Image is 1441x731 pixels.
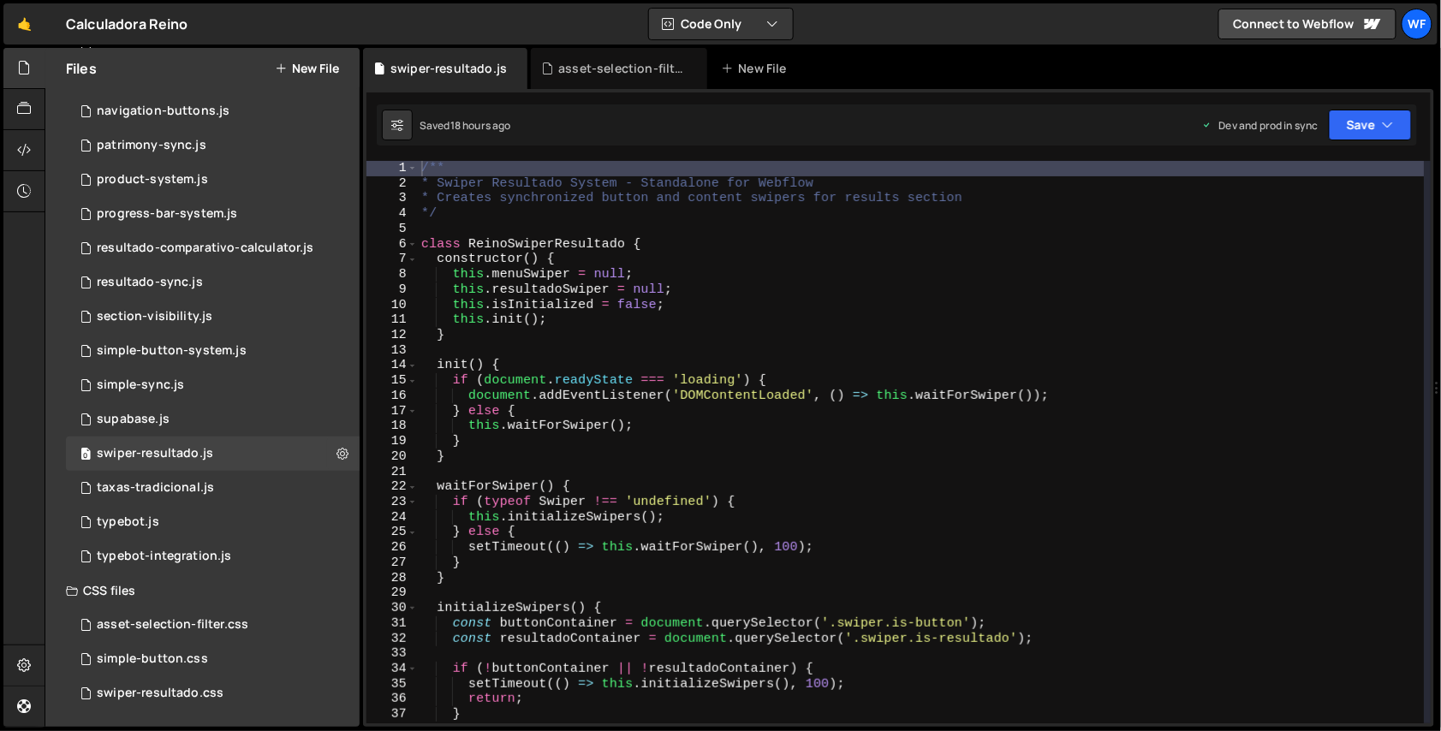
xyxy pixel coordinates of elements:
div: 16606/45180.js [66,334,360,368]
div: progress-bar-system.js [97,206,238,222]
div: 16606/45194.js [66,471,360,505]
div: 13 [366,343,418,359]
div: navigation-buttons.js [97,104,229,119]
div: 16606/45197.css [66,642,360,676]
div: 36 [366,692,418,707]
div: 3 [366,191,418,206]
div: 9 [366,282,418,298]
button: Save [1329,110,1412,140]
div: 21 [366,465,418,480]
div: 16606/45184.js [66,197,360,231]
div: product-system.js [97,172,208,187]
div: supabase.js [97,412,170,427]
div: 16606/45203.js [66,94,360,128]
div: 16606/45182.js [66,265,360,300]
div: 33 [366,646,418,662]
div: 14 [366,358,418,373]
div: 6 [366,237,418,253]
div: 8 [366,267,418,282]
div: 26 [366,540,418,556]
div: typebot.js [97,514,159,530]
div: 7 [366,252,418,267]
div: 37 [366,707,418,722]
div: 4 [366,206,418,222]
div: 18 [366,419,418,434]
button: New File [275,62,339,75]
span: 0 [80,449,91,462]
div: 5 [366,222,418,237]
div: 22 [366,479,418,495]
div: swiper-resultado.js [97,446,213,461]
div: 16606/45207.js [66,437,360,471]
div: 16606/45179.js [66,368,360,402]
div: swiper-resultado.css [97,686,223,701]
div: 32 [366,632,418,647]
div: 25 [366,525,418,540]
div: 16606/45206.js [66,505,360,539]
div: 16 [366,389,418,404]
div: 24 [366,510,418,526]
div: 12 [366,328,418,343]
div: 19 [366,434,418,449]
div: 16606/45201.js [66,163,360,197]
div: asset-selection-filter.js [558,60,687,77]
div: swiper-resultado.js [390,60,507,77]
div: 1 [366,161,418,176]
div: 30 [366,601,418,616]
div: 27 [366,556,418,571]
div: Saved [420,118,511,133]
a: 🤙 [3,3,45,45]
div: 16606/45205.js [66,539,360,574]
div: 16606/45196.css [66,676,360,710]
div: 16606/45183.js [66,231,360,265]
h2: Files [66,59,97,78]
a: WF [1402,9,1432,39]
div: 18 hours ago [450,118,511,133]
div: 16606/45185.js [66,128,360,163]
div: 15 [366,373,418,389]
a: Connect to Webflow [1218,9,1396,39]
div: 17 [366,404,418,419]
div: asset-selection-filter.css [97,617,248,633]
div: 2 [366,176,418,192]
div: 16606/45195.css [66,608,360,642]
div: 11 [366,312,418,328]
div: New File [721,60,793,77]
div: simple-sync.js [97,377,184,393]
div: 28 [366,571,418,586]
div: 10 [366,298,418,313]
button: Code Only [649,9,793,39]
div: 16606/45181.js [66,300,360,334]
div: section-visibility.js [97,309,212,324]
div: 16606/45193.js [66,402,360,437]
div: taxas-tradicional.js [97,480,214,496]
div: resultado-sync.js [97,275,203,290]
div: 34 [366,662,418,677]
div: patrimony-sync.js [97,138,206,153]
div: Calculadora Reino [66,14,188,34]
div: 29 [366,585,418,601]
div: resultado-comparativo-calculator.js [97,241,314,256]
div: CSS files [45,574,360,608]
div: 35 [366,677,418,692]
div: simple-button-system.js [97,343,247,359]
div: simple-button.css [97,651,208,667]
div: typebot-integration.js [97,549,232,564]
div: 23 [366,495,418,510]
div: 31 [366,616,418,632]
div: Dev and prod in sync [1202,118,1319,133]
div: 20 [366,449,418,465]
